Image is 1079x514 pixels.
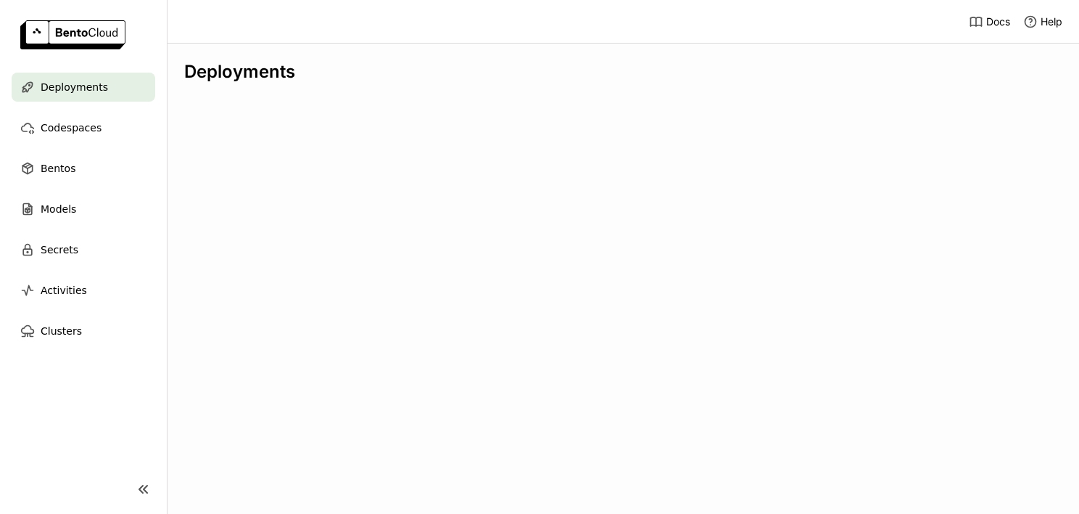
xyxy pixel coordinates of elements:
[184,61,1062,83] div: Deployments
[41,322,82,340] span: Clusters
[12,154,155,183] a: Bentos
[20,20,125,49] img: logo
[41,200,76,218] span: Models
[986,15,1010,28] span: Docs
[41,119,102,136] span: Codespaces
[12,195,155,224] a: Models
[41,282,87,299] span: Activities
[41,241,78,258] span: Secrets
[12,235,155,264] a: Secrets
[41,160,75,177] span: Bentos
[1023,15,1062,29] div: Help
[12,317,155,346] a: Clusters
[41,78,108,96] span: Deployments
[969,15,1010,29] a: Docs
[12,276,155,305] a: Activities
[1041,15,1062,28] span: Help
